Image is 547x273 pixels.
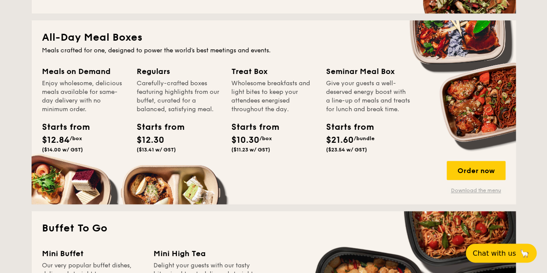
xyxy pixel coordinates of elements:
[231,135,259,145] span: $10.30
[70,135,82,141] span: /box
[354,135,374,141] span: /bundle
[42,46,505,55] div: Meals crafted for one, designed to power the world's best meetings and events.
[231,79,316,114] div: Wholesome breakfasts and light bites to keep your attendees energised throughout the day.
[231,65,316,77] div: Treat Box
[326,79,410,114] div: Give your guests a well-deserved energy boost with a line-up of meals and treats for lunch and br...
[231,121,270,134] div: Starts from
[42,147,83,153] span: ($14.00 w/ GST)
[137,147,176,153] span: ($13.41 w/ GST)
[137,135,164,145] span: $12.30
[259,135,272,141] span: /box
[519,248,530,258] span: 🦙
[326,147,367,153] span: ($23.54 w/ GST)
[326,135,354,145] span: $21.60
[447,187,505,194] a: Download the menu
[42,121,81,134] div: Starts from
[326,65,410,77] div: Seminar Meal Box
[42,135,70,145] span: $12.84
[473,249,516,257] span: Chat with us
[137,79,221,114] div: Carefully-crafted boxes featuring highlights from our buffet, curated for a balanced, satisfying ...
[42,31,505,45] h2: All-Day Meal Boxes
[466,244,537,263] button: Chat with us🦙
[137,65,221,77] div: Regulars
[137,121,176,134] div: Starts from
[42,79,126,114] div: Enjoy wholesome, delicious meals available for same-day delivery with no minimum order.
[447,161,505,180] div: Order now
[42,247,143,260] div: Mini Buffet
[154,247,255,260] div: Mini High Tea
[42,222,505,235] h2: Buffet To Go
[231,147,270,153] span: ($11.23 w/ GST)
[42,65,126,77] div: Meals on Demand
[326,121,365,134] div: Starts from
